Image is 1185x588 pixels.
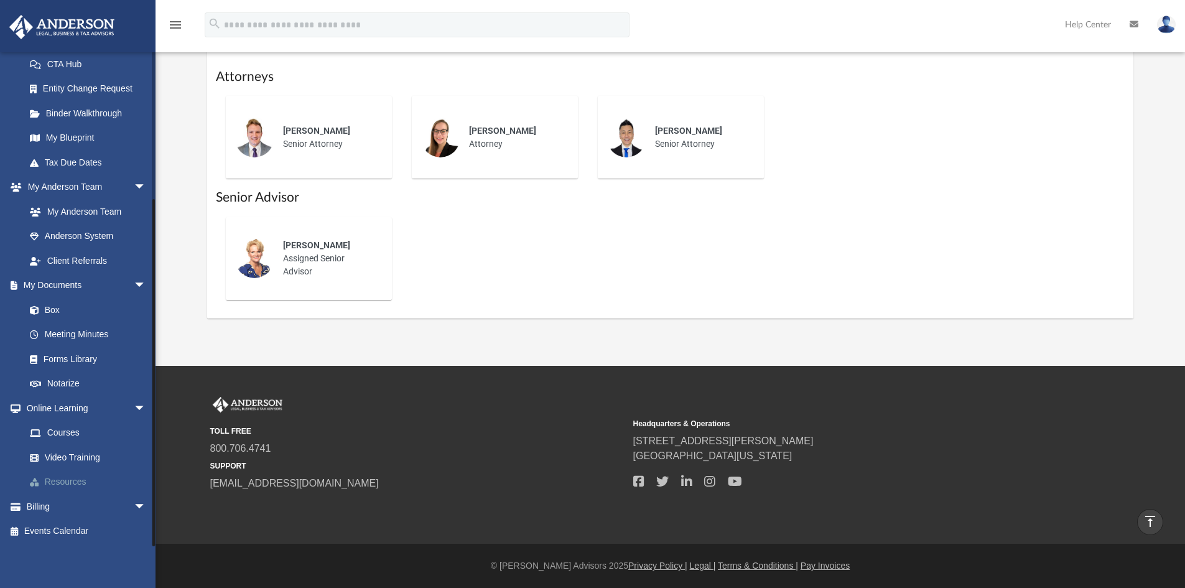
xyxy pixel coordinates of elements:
[1157,16,1176,34] img: User Pic
[9,175,159,200] a: My Anderson Teamarrow_drop_down
[606,118,646,157] img: thumbnail
[9,494,165,519] a: Billingarrow_drop_down
[210,443,271,454] a: 800.706.4741
[17,150,165,175] a: Tax Due Dates
[208,17,221,30] i: search
[134,175,159,200] span: arrow_drop_down
[17,248,159,273] a: Client Referrals
[633,450,792,461] a: [GEOGRAPHIC_DATA][US_STATE]
[646,116,755,159] div: Senior Attorney
[168,24,183,32] a: menu
[134,273,159,299] span: arrow_drop_down
[134,396,159,421] span: arrow_drop_down
[216,189,1125,207] h1: Senior Advisor
[134,494,159,520] span: arrow_drop_down
[655,126,722,136] span: [PERSON_NAME]
[1143,514,1158,529] i: vertical_align_top
[1137,509,1163,535] a: vertical_align_top
[17,297,152,322] a: Box
[17,421,165,446] a: Courses
[17,77,165,101] a: Entity Change Request
[235,118,274,157] img: thumbnail
[210,478,379,488] a: [EMAIL_ADDRESS][DOMAIN_NAME]
[718,561,798,571] a: Terms & Conditions |
[690,561,716,571] a: Legal |
[6,15,118,39] img: Anderson Advisors Platinum Portal
[9,396,165,421] a: Online Learningarrow_drop_down
[17,52,165,77] a: CTA Hub
[633,418,1048,429] small: Headquarters & Operations
[283,240,350,250] span: [PERSON_NAME]
[274,116,383,159] div: Senior Attorney
[210,426,625,437] small: TOLL FREE
[9,519,165,544] a: Events Calendar
[801,561,850,571] a: Pay Invoices
[17,445,159,470] a: Video Training
[210,397,285,413] img: Anderson Advisors Platinum Portal
[210,460,625,472] small: SUPPORT
[460,116,569,159] div: Attorney
[9,273,159,298] a: My Documentsarrow_drop_down
[17,126,159,151] a: My Blueprint
[17,322,159,347] a: Meeting Minutes
[17,347,152,371] a: Forms Library
[17,224,159,249] a: Anderson System
[628,561,687,571] a: Privacy Policy |
[235,238,274,278] img: thumbnail
[17,199,152,224] a: My Anderson Team
[168,17,183,32] i: menu
[17,470,165,495] a: Resources
[283,126,350,136] span: [PERSON_NAME]
[156,559,1185,572] div: © [PERSON_NAME] Advisors 2025
[469,126,536,136] span: [PERSON_NAME]
[274,230,383,287] div: Assigned Senior Advisor
[17,101,165,126] a: Binder Walkthrough
[633,436,814,446] a: [STREET_ADDRESS][PERSON_NAME]
[17,371,159,396] a: Notarize
[216,68,1125,86] h1: Attorneys
[421,118,460,157] img: thumbnail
